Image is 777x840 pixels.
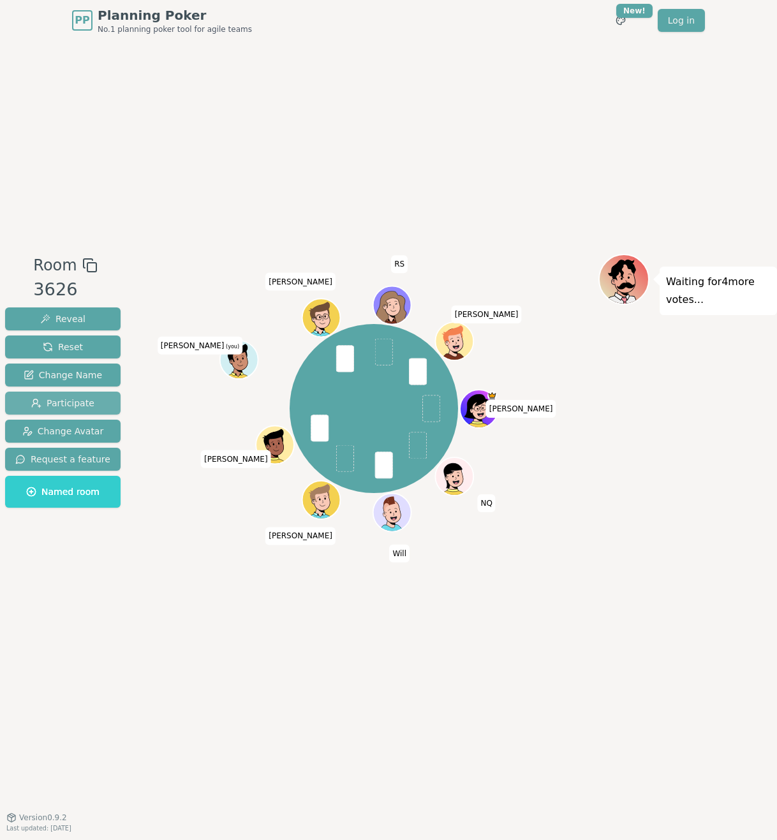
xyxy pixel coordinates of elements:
[40,313,85,325] span: Reveal
[43,341,83,353] span: Reset
[6,813,67,823] button: Version0.9.2
[5,392,121,415] button: Participate
[389,545,410,563] span: Click to change your name
[616,4,653,18] div: New!
[658,9,705,32] a: Log in
[265,272,336,290] span: Click to change your name
[15,453,110,466] span: Request a feature
[98,6,252,24] span: Planning Poker
[225,343,240,349] span: (you)
[221,342,257,378] button: Click to change your avatar
[265,527,336,545] span: Click to change your name
[666,273,771,309] p: Waiting for 4 more votes...
[33,254,77,277] span: Room
[487,391,497,401] span: Heidi is the host
[26,485,100,498] span: Named room
[22,425,104,438] span: Change Avatar
[98,24,252,34] span: No.1 planning poker tool for agile teams
[201,450,271,468] span: Click to change your name
[24,369,102,381] span: Change Name
[5,307,121,330] button: Reveal
[75,13,89,28] span: PP
[158,336,242,354] span: Click to change your name
[6,825,71,832] span: Last updated: [DATE]
[5,335,121,358] button: Reset
[31,397,94,409] span: Participate
[5,420,121,443] button: Change Avatar
[5,448,121,471] button: Request a feature
[452,306,522,323] span: Click to change your name
[609,9,632,32] button: New!
[477,494,495,512] span: Click to change your name
[72,6,252,34] a: PPPlanning PokerNo.1 planning poker tool for agile teams
[33,277,97,303] div: 3626
[19,813,67,823] span: Version 0.9.2
[5,364,121,387] button: Change Name
[5,476,121,508] button: Named room
[391,255,408,273] span: Click to change your name
[486,400,556,418] span: Click to change your name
